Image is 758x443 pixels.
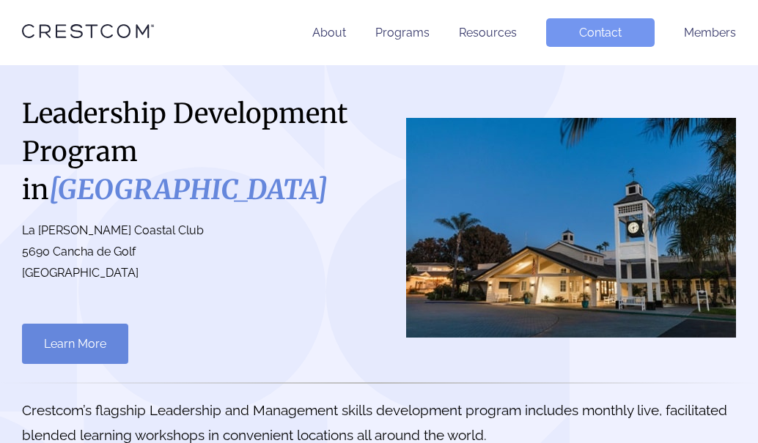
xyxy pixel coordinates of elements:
a: Members [684,26,736,40]
a: About [312,26,346,40]
h1: Leadership Development Program in [22,94,364,209]
a: Resources [459,26,517,40]
a: Learn More [22,324,128,364]
i: [GEOGRAPHIC_DATA] [49,173,328,206]
a: Programs [375,26,430,40]
img: San Diego County [406,118,736,338]
a: Contact [546,18,655,47]
p: La [PERSON_NAME] Coastal Club 5690 Cancha de Golf [GEOGRAPHIC_DATA] [22,220,364,283]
